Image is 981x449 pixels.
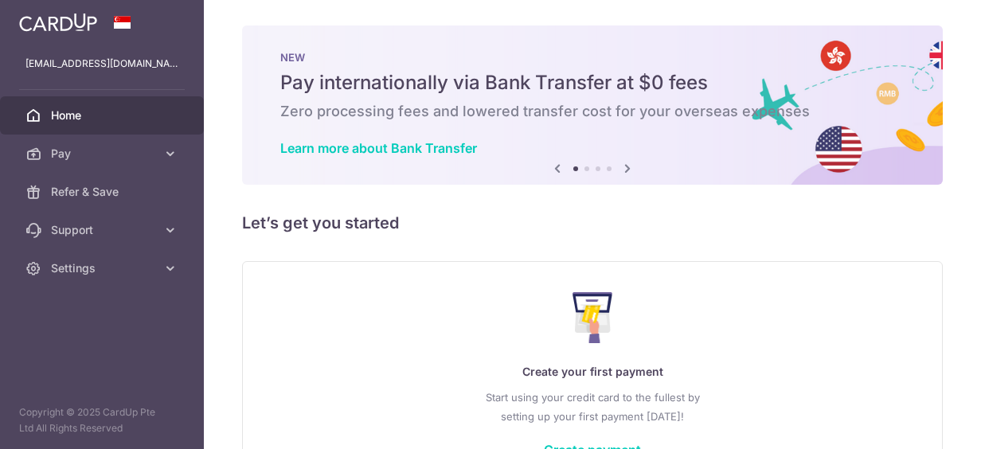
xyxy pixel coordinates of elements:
[275,388,910,426] p: Start using your credit card to the fullest by setting up your first payment [DATE]!
[280,140,477,156] a: Learn more about Bank Transfer
[242,210,943,236] h5: Let’s get you started
[280,70,905,96] h5: Pay internationally via Bank Transfer at $0 fees
[280,51,905,64] p: NEW
[573,292,613,343] img: Make Payment
[19,13,97,32] img: CardUp
[51,184,156,200] span: Refer & Save
[242,25,943,185] img: Bank transfer banner
[25,56,178,72] p: [EMAIL_ADDRESS][DOMAIN_NAME]
[51,260,156,276] span: Settings
[51,107,156,123] span: Home
[280,102,905,121] h6: Zero processing fees and lowered transfer cost for your overseas expenses
[51,222,156,238] span: Support
[51,146,156,162] span: Pay
[275,362,910,381] p: Create your first payment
